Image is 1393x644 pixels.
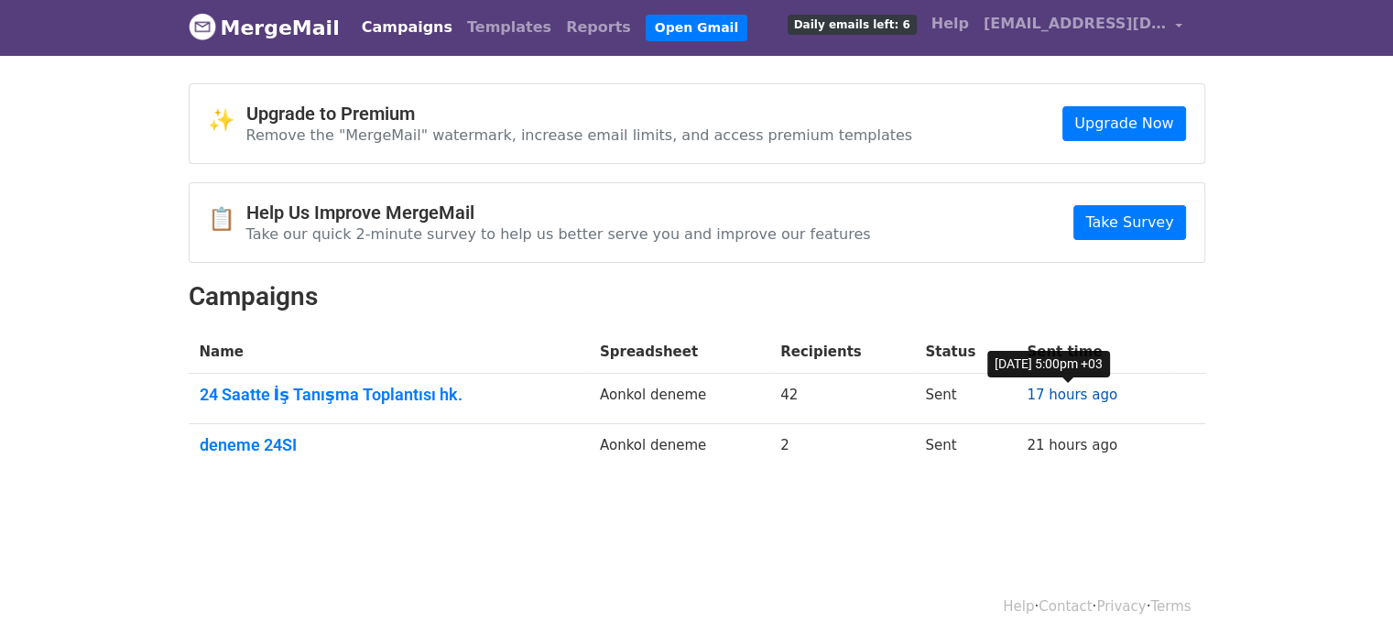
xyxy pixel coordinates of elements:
[189,281,1205,312] h2: Campaigns
[788,15,917,35] span: Daily emails left: 6
[354,9,460,46] a: Campaigns
[1027,437,1117,453] a: 21 hours ago
[1027,387,1117,403] a: 17 hours ago
[246,202,871,224] h4: Help Us Improve MergeMail
[189,8,340,47] a: MergeMail
[780,5,924,42] a: Daily emails left: 6
[246,126,913,145] p: Remove the "MergeMail" watermark, increase email limits, and access premium templates
[769,331,914,374] th: Recipients
[589,331,769,374] th: Spreadsheet
[914,374,1016,424] td: Sent
[1301,556,1393,644] iframe: Chat Widget
[208,206,246,233] span: 📋
[1150,598,1191,615] a: Terms
[976,5,1191,49] a: [EMAIL_ADDRESS][DOMAIN_NAME]
[246,224,871,244] p: Take our quick 2-minute survey to help us better serve you and improve our features
[1301,556,1393,644] div: Sohbet Aracı
[1039,598,1092,615] a: Contact
[1096,598,1146,615] a: Privacy
[589,423,769,473] td: Aonkol deneme
[769,374,914,424] td: 42
[460,9,559,46] a: Templates
[189,331,589,374] th: Name
[646,15,747,41] a: Open Gmail
[769,423,914,473] td: 2
[914,331,1016,374] th: Status
[984,13,1167,35] span: [EMAIL_ADDRESS][DOMAIN_NAME]
[559,9,638,46] a: Reports
[914,423,1016,473] td: Sent
[1016,331,1173,374] th: Sent time
[189,13,216,40] img: MergeMail logo
[589,374,769,424] td: Aonkol deneme
[200,385,578,405] a: 24 Saatte İş Tanışma Toplantısı hk.
[1073,205,1185,240] a: Take Survey
[208,107,246,134] span: ✨
[246,103,913,125] h4: Upgrade to Premium
[1062,106,1185,141] a: Upgrade Now
[987,351,1110,377] div: [DATE] 5:00pm +03
[924,5,976,42] a: Help
[200,435,578,455] a: deneme 24SI
[1003,598,1034,615] a: Help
